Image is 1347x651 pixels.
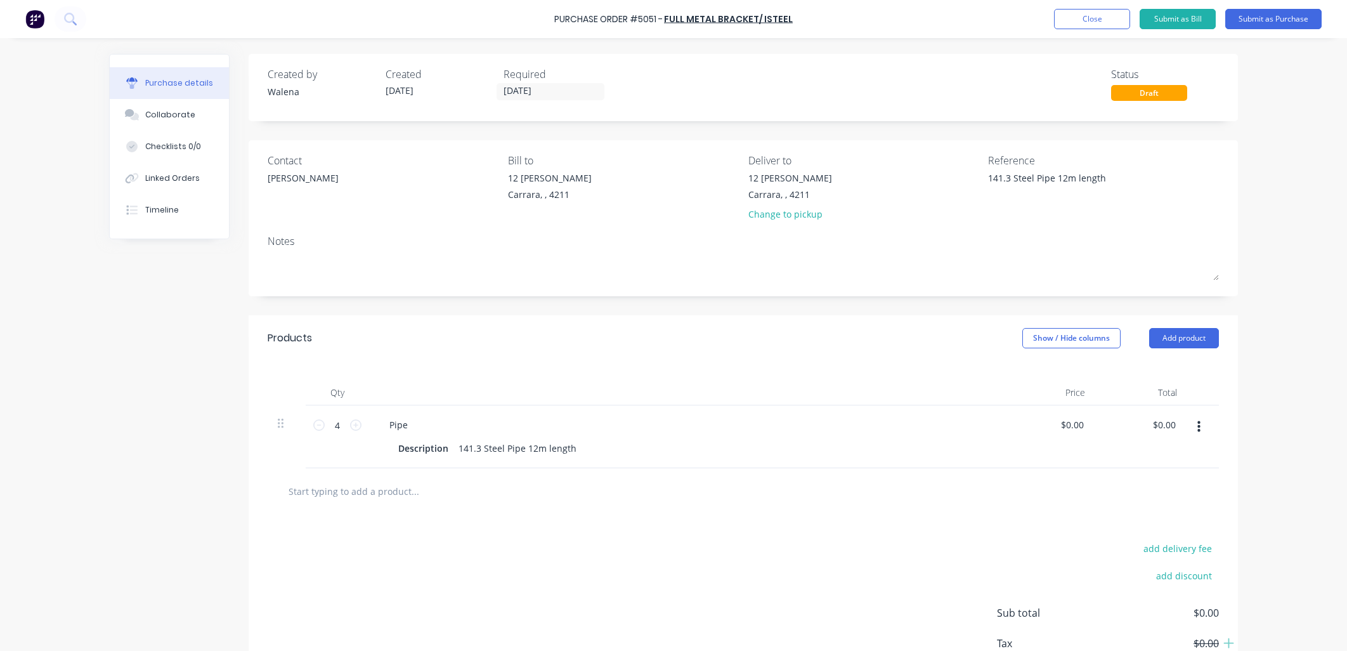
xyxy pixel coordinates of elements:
[664,13,793,25] a: Full Metal Bracket/ ISTEEL
[25,10,44,29] img: Factory
[1225,9,1322,29] button: Submit as Purchase
[748,207,832,221] div: Change to pickup
[453,439,582,457] div: 141.3 Steel Pipe 12m length
[268,233,1219,249] div: Notes
[379,416,418,434] div: Pipe
[306,380,369,405] div: Qty
[268,171,339,185] div: [PERSON_NAME]
[145,109,195,121] div: Collaborate
[110,194,229,226] button: Timeline
[386,67,493,82] div: Created
[145,204,179,216] div: Timeline
[997,636,1092,651] span: Tax
[988,153,1219,168] div: Reference
[1022,328,1121,348] button: Show / Hide columns
[1054,9,1130,29] button: Close
[110,162,229,194] button: Linked Orders
[508,171,592,185] div: 12 [PERSON_NAME]
[1111,67,1219,82] div: Status
[268,85,375,98] div: Walena
[1149,328,1219,348] button: Add product
[268,331,312,346] div: Products
[554,13,663,26] div: Purchase Order #5051 -
[748,171,832,185] div: 12 [PERSON_NAME]
[268,67,375,82] div: Created by
[1092,605,1219,621] span: $0.00
[988,171,1147,200] textarea: 141.3 Steel Pipe 12m length
[748,188,832,201] div: Carrara, , 4211
[508,153,739,168] div: Bill to
[1149,567,1219,584] button: add discount
[504,67,611,82] div: Required
[1136,540,1219,556] button: add delivery fee
[1140,9,1216,29] button: Submit as Bill
[1003,380,1095,405] div: Price
[393,439,453,457] div: Description
[288,478,542,504] input: Start typing to add a product...
[110,67,229,99] button: Purchase details
[145,77,213,89] div: Purchase details
[1092,636,1219,651] span: $0.00
[508,188,592,201] div: Carrara, , 4211
[145,141,201,152] div: Checklists 0/0
[1111,85,1187,101] div: Draft
[110,131,229,162] button: Checklists 0/0
[268,153,498,168] div: Contact
[110,99,229,131] button: Collaborate
[1095,380,1187,405] div: Total
[997,605,1092,621] span: Sub total
[748,153,979,168] div: Deliver to
[145,173,200,184] div: Linked Orders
